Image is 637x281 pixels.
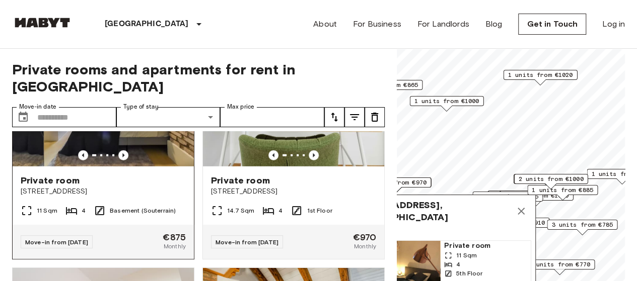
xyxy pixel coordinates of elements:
[12,18,73,28] img: Habyt
[313,18,337,30] a: About
[529,260,590,269] span: 2 units from €770
[500,191,574,206] div: Map marker
[602,18,625,30] a: Log in
[211,174,270,186] span: Private room
[105,18,189,30] p: [GEOGRAPHIC_DATA]
[349,227,531,236] span: 1 units
[524,259,595,275] div: Map marker
[477,192,538,201] span: 1 units from €875
[483,218,545,227] span: 1 units from €910
[202,45,385,259] a: Marketing picture of unit DE-02-020-001-04HFPrevious imagePrevious imagePrivate room[STREET_ADDRE...
[123,103,159,111] label: Type of stay
[163,233,186,242] span: €875
[492,191,553,200] span: 1 units from €865
[227,103,254,111] label: Max price
[21,186,186,197] span: [STREET_ADDRESS]
[37,206,57,215] span: 11 Sqm
[349,199,511,223] span: [STREET_ADDRESS], [GEOGRAPHIC_DATA]
[410,96,484,112] div: Map marker
[357,80,418,89] span: 1 units from €865
[532,185,593,195] span: 1 units from €885
[21,174,80,186] span: Private room
[472,192,543,207] div: Map marker
[504,70,578,85] div: Map marker
[82,206,86,215] span: 4
[307,206,332,215] span: 1st Floor
[518,14,586,35] a: Get in Touch
[417,18,469,30] a: For Landlords
[12,61,385,95] span: Private rooms and apartments for rent in [GEOGRAPHIC_DATA]
[268,150,278,160] button: Previous image
[508,70,573,79] span: 1 units from €1020
[504,191,569,200] span: 1 units from €1010
[110,206,176,215] span: Basement (Souterrain)
[354,242,376,251] span: Monthly
[13,107,33,127] button: Choose date
[216,238,278,246] span: Move-in from [DATE]
[456,269,482,278] span: 5th Floor
[227,206,254,215] span: 14.7 Sqm
[365,178,427,187] span: 1 units from €970
[444,241,527,251] span: Private room
[365,107,385,127] button: tune
[309,150,319,160] button: Previous image
[353,18,401,30] a: For Business
[485,18,503,30] a: Blog
[551,220,613,229] span: 3 units from €785
[278,206,282,215] span: 4
[514,174,588,190] div: Map marker
[519,174,584,183] span: 2 units from €1000
[12,45,194,259] a: Marketing picture of unit DE-02-013-002-03HFPrevious imagePrevious imagePrivate room[STREET_ADDRE...
[118,150,128,160] button: Previous image
[25,238,88,246] span: Move-in from [DATE]
[547,220,617,235] div: Map marker
[211,186,376,197] span: [STREET_ADDRESS]
[78,150,88,160] button: Previous image
[324,107,344,127] button: tune
[456,251,477,260] span: 11 Sqm
[456,260,460,269] span: 4
[414,97,479,106] span: 1 units from €1000
[487,191,558,206] div: Map marker
[19,103,56,111] label: Move-in date
[164,242,186,251] span: Monthly
[527,185,598,201] div: Map marker
[352,233,376,242] span: €970
[344,107,365,127] button: tune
